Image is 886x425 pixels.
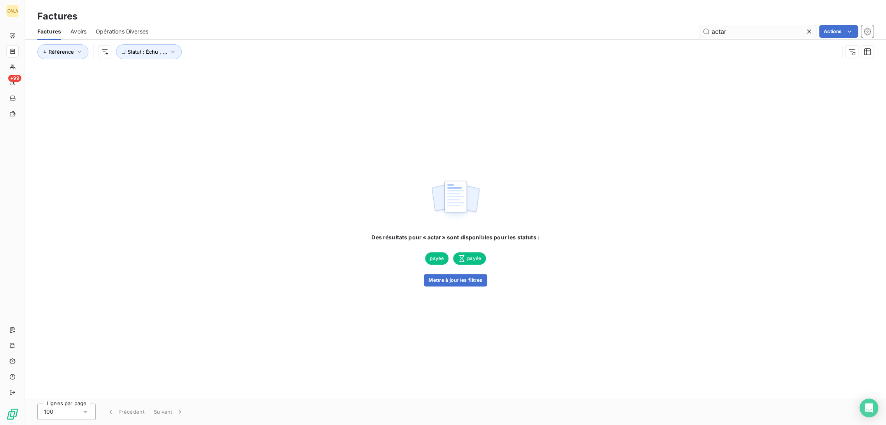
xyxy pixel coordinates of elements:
[860,399,878,417] div: Open Intercom Messenger
[371,234,540,241] span: Des résultats pour « actar » sont disponibles pour les statuts :
[102,404,149,420] button: Précédent
[699,25,816,38] input: Rechercher
[37,44,88,59] button: Référence
[37,28,61,35] span: Factures
[128,49,167,55] span: Statut : Échu , ...
[431,176,480,225] img: empty state
[149,404,188,420] button: Suivant
[70,28,86,35] span: Avoirs
[8,75,21,82] span: +99
[37,9,77,23] h3: Factures
[6,408,19,420] img: Logo LeanPay
[116,44,182,59] button: Statut : Échu , ...
[44,408,53,416] span: 100
[425,252,448,265] span: payée
[819,25,858,38] button: Actions
[424,274,487,286] button: Mettre à jour les filtres
[96,28,148,35] span: Opérations Diverses
[6,5,19,17] div: [PERSON_NAME]
[453,252,486,265] span: payée
[49,49,74,55] span: Référence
